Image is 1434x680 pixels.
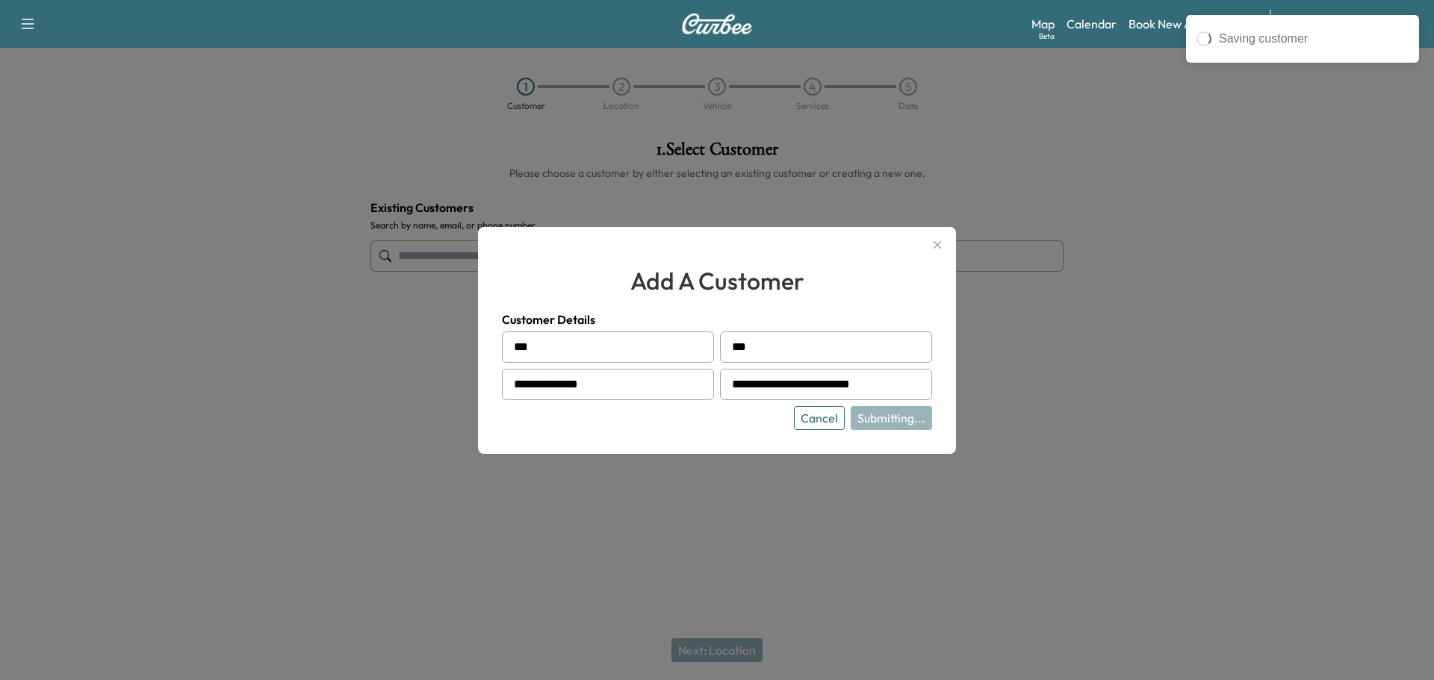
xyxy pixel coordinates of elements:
h4: Customer Details [502,311,932,328]
a: Book New Appointment [1129,15,1255,33]
img: Curbee Logo [681,13,753,34]
div: Beta [1039,31,1055,42]
button: Cancel [794,406,845,430]
a: Calendar [1067,15,1117,33]
div: Saving customer [1219,30,1409,48]
h2: add a customer [502,263,932,299]
a: MapBeta [1031,15,1055,33]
